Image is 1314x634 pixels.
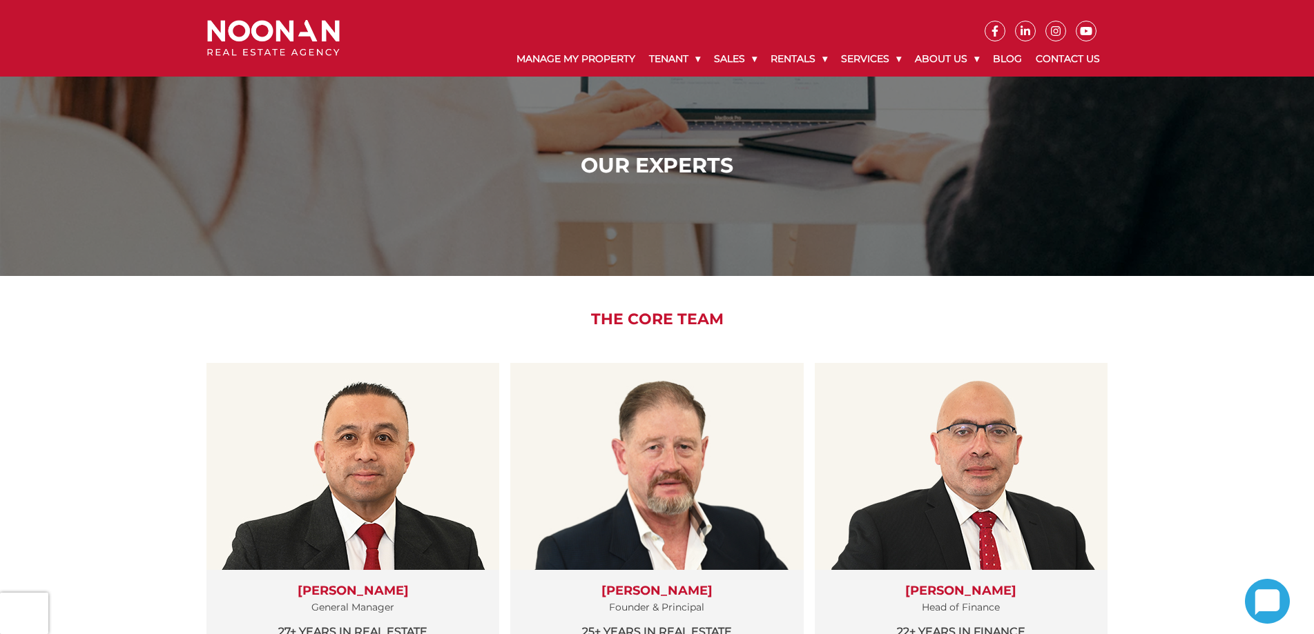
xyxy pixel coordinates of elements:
[829,599,1094,616] p: Head of Finance
[908,41,986,77] a: About Us
[524,584,789,599] h3: [PERSON_NAME]
[211,153,1103,178] h1: Our Experts
[197,310,1117,328] h2: The Core Team
[220,584,485,599] h3: [PERSON_NAME]
[510,41,642,77] a: Manage My Property
[642,41,707,77] a: Tenant
[764,41,834,77] a: Rentals
[524,599,789,616] p: Founder & Principal
[834,41,908,77] a: Services
[829,584,1094,599] h3: [PERSON_NAME]
[1029,41,1107,77] a: Contact Us
[986,41,1029,77] a: Blog
[707,41,764,77] a: Sales
[220,599,485,616] p: General Manager
[207,20,340,57] img: Noonan Real Estate Agency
